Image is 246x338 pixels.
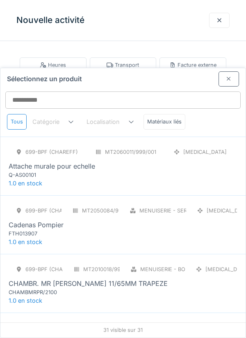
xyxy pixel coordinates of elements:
div: Sélectionnez un produit [0,68,246,87]
div: MT2010018/999/001 [83,265,134,273]
div: Cadenas Pompier [9,220,64,230]
span: 1.0 en stock [9,180,42,187]
div: 31 visible sur 31 [0,323,246,338]
div: MT2060011/999/001 [105,148,156,156]
div: Q-AS00101 [9,171,107,179]
div: 699-BPF (CHAREFF) [25,265,78,273]
div: Attache murale pour echelle [9,161,95,171]
div: Matériaux liés [143,114,185,129]
div: Catégorie [32,117,71,126]
div: FTH013907 [9,230,107,238]
div: CHAMBMRPR/2100 [9,288,107,296]
div: 699-BPF (CHAREFF) [25,207,78,215]
div: Facture externe [169,61,216,69]
div: [MEDICAL_DATA] [183,148,227,156]
div: Localisation [87,117,131,126]
div: CHAMBR. MR [PERSON_NAME] 11/65MM TRAPEZE [9,279,168,288]
span: 1.0 en stock [9,238,42,245]
div: Menuiserie - Boiseries [140,265,204,273]
div: Menuiserie - Serrurerie [139,207,209,215]
div: Tous [7,114,27,129]
div: MT2050084/999/001 [82,207,136,215]
div: 699-BPF (CHAREFF) [25,148,78,156]
div: Transport [107,61,139,69]
h3: Nouvelle activité [16,15,84,25]
span: 1.0 en stock [9,297,42,304]
div: Heures [40,61,66,69]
